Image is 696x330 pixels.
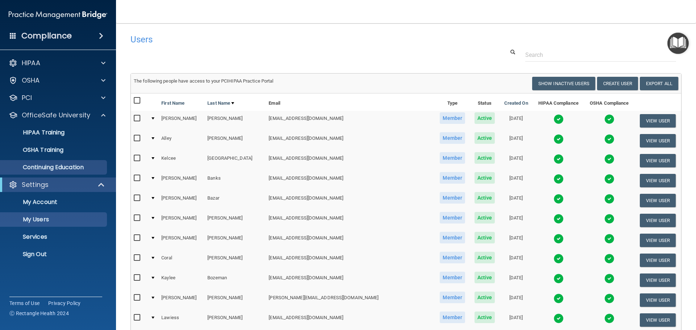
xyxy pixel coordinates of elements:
img: tick.e7d51cea.svg [554,154,564,164]
a: OfficeSafe University [9,111,105,120]
span: Member [440,312,465,323]
td: [EMAIL_ADDRESS][DOMAIN_NAME] [266,210,435,230]
img: tick.e7d51cea.svg [604,174,614,184]
p: Sign Out [5,251,104,258]
h4: Compliance [21,31,72,41]
a: Created On [504,99,528,108]
h4: Users [130,35,447,44]
td: Banks [204,171,266,191]
a: Export All [640,77,678,90]
td: [DATE] [500,111,533,131]
span: Active [475,292,495,303]
img: tick.e7d51cea.svg [554,313,564,323]
td: [EMAIL_ADDRESS][DOMAIN_NAME] [266,171,435,191]
td: [PERSON_NAME] [158,230,204,250]
td: [EMAIL_ADDRESS][DOMAIN_NAME] [266,310,435,330]
span: Member [440,252,465,263]
a: Last Name [207,99,234,108]
span: Member [440,212,465,224]
td: Alley [158,131,204,151]
button: View User [640,114,676,128]
td: [DATE] [500,171,533,191]
img: PMB logo [9,8,107,22]
td: [DATE] [500,270,533,290]
span: Active [475,232,495,243]
span: Ⓒ Rectangle Health 2024 [9,310,69,317]
a: HIPAA [9,59,105,67]
iframe: Drift Widget Chat Controller [571,279,687,308]
button: View User [640,154,676,167]
td: [DATE] [500,290,533,310]
td: [PERSON_NAME] [204,131,266,151]
td: [PERSON_NAME] [158,191,204,210]
p: OfficeSafe University [22,111,90,120]
span: Active [475,212,495,224]
img: tick.e7d51cea.svg [604,154,614,164]
td: [PERSON_NAME] [204,210,266,230]
th: OSHA Compliance [584,93,634,111]
p: My Users [5,216,104,223]
td: Bazar [204,191,266,210]
p: Services [5,233,104,241]
img: tick.e7d51cea.svg [604,313,614,323]
span: Member [440,192,465,204]
td: [EMAIL_ADDRESS][DOMAIN_NAME] [266,230,435,250]
img: tick.e7d51cea.svg [604,234,614,244]
img: tick.e7d51cea.svg [604,114,614,124]
td: [DATE] [500,191,533,210]
input: Search [525,48,676,62]
td: [PERSON_NAME] [158,111,204,131]
td: [DATE] [500,210,533,230]
span: Active [475,172,495,184]
img: tick.e7d51cea.svg [554,293,564,304]
img: tick.e7d51cea.svg [604,214,614,224]
p: My Account [5,199,104,206]
td: Lawiess [158,310,204,330]
a: PCI [9,93,105,102]
p: PCI [22,93,32,102]
a: Settings [9,180,105,189]
img: tick.e7d51cea.svg [554,254,564,264]
td: Kelcee [158,151,204,171]
p: HIPAA [22,59,40,67]
span: Member [440,272,465,283]
td: [EMAIL_ADDRESS][DOMAIN_NAME] [266,131,435,151]
th: Status [470,93,499,111]
button: View User [640,234,676,247]
th: Type [435,93,470,111]
td: [PERSON_NAME] [204,290,266,310]
a: Terms of Use [9,300,40,307]
button: View User [640,214,676,227]
span: Member [440,232,465,243]
span: Member [440,112,465,124]
a: OSHA [9,76,105,85]
button: View User [640,313,676,327]
button: Create User [597,77,638,90]
p: OSHA Training [5,146,63,154]
span: Member [440,132,465,144]
p: HIPAA Training [5,129,65,136]
td: [PERSON_NAME][EMAIL_ADDRESS][DOMAIN_NAME] [266,290,435,310]
span: Member [440,292,465,303]
td: [PERSON_NAME] [204,111,266,131]
button: Show Inactive Users [532,77,595,90]
th: HIPAA Compliance [533,93,584,111]
td: [DATE] [500,310,533,330]
td: [DATE] [500,151,533,171]
td: [GEOGRAPHIC_DATA] [204,151,266,171]
td: [PERSON_NAME] [204,230,266,250]
img: tick.e7d51cea.svg [554,273,564,284]
img: tick.e7d51cea.svg [554,174,564,184]
th: Email [266,93,435,111]
td: [PERSON_NAME] [158,290,204,310]
td: [PERSON_NAME] [158,171,204,191]
td: [PERSON_NAME] [158,210,204,230]
td: Kaylee [158,270,204,290]
img: tick.e7d51cea.svg [554,134,564,144]
span: Active [475,132,495,144]
td: [DATE] [500,230,533,250]
button: View User [640,254,676,267]
td: [PERSON_NAME] [204,310,266,330]
td: [EMAIL_ADDRESS][DOMAIN_NAME] [266,250,435,270]
p: Continuing Education [5,164,104,171]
